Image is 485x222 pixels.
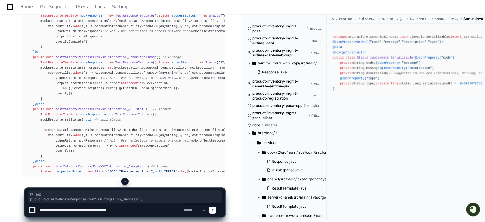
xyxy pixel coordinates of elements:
span: TestResponseTemplate [40,113,78,116]
span: "0" [222,14,228,18]
span: try [108,66,113,70]
span: Status [209,14,220,18]
span: product-inventory-posa-cpp [252,103,302,108]
span: new [108,61,113,64]
button: /airtime-card-web-xapi/src/main/java/com/tracfone/airtime/card/web/xapi/model [247,58,322,68]
span: try [112,19,117,23]
span: @JsonProperty( ) [415,56,454,60]
span: void [46,56,54,59]
span: Users [76,5,88,9]
span: Status [205,61,217,64]
span: Response.java [272,159,297,164]
span: Status [357,56,368,60]
span: () [147,108,151,111]
span: = [198,14,200,18]
span: private [340,82,353,86]
span: "type" [366,77,378,80]
span: null [84,118,91,121]
span: public [333,56,344,60]
span: // Arrange [162,56,181,59]
span: TestResponseTemplate [115,61,153,64]
span: @Test [35,102,44,106]
span: // Null status [95,118,121,121]
span: private [376,82,389,86]
span: services [263,140,277,145]
span: master [307,103,320,108]
span: testValidateResponseFromVXPIntegration_ErrorStatusCode [56,56,157,59]
span: mockResponse [80,14,102,18]
span: Response.java [262,70,287,75]
svg: Directory [252,60,256,67]
span: try [40,128,46,132]
span: = [84,170,85,173]
span: master [313,94,322,98]
span: tracfone [419,16,430,21]
span: master [314,50,322,55]
span: canonical [435,16,446,21]
span: ws [332,16,335,21]
span: void [46,108,54,111]
span: com [410,16,414,21]
span: = [104,113,106,116]
button: /tracfone/it [247,128,322,138]
span: // Arrange [153,108,172,111]
span: chanel/src/main/java/org/chansystem/domain [267,177,332,182]
span: import [400,35,411,39]
span: new [108,113,113,116]
button: services [252,138,327,148]
span: package [333,35,346,39]
span: when [74,71,82,75]
span: null [155,170,162,173]
span: "message" [402,61,419,65]
span: UBIResponse.java [272,168,303,172]
span: try [181,170,186,173]
span: "999" [108,170,117,173]
span: Status.java [463,16,483,21]
span: public [33,165,44,168]
span: Pylon [60,64,74,68]
span: Status [159,61,170,64]
span: @Test public void testValidateResponseFromVXPIntegration_Success() { // Arrange ApiClient apiClie... [30,192,220,202]
span: product-inventory-mgmt-product-registration [252,91,308,101]
span: master [314,81,322,86]
span: "1" [218,61,224,64]
span: implements [370,56,389,60]
span: private [340,61,353,65]
span: product-inventory-mgmt-posa [252,24,305,33]
span: Status [40,170,52,173]
button: UBIResponse.java [264,166,328,174]
span: "code" [441,56,452,60]
span: TestResponseTemplate [115,113,153,116]
span: master [265,123,277,128]
span: product-inventory-mgmt-airtime-card-web-xapi [252,48,309,58]
span: model [451,16,459,21]
button: cbo-v2/src/main/java/com/tracfone/ubi/entity [257,148,332,157]
span: public [33,56,44,59]
span: () [145,165,149,168]
span: TestResponseTemplate [40,61,78,64]
span: new [198,61,203,64]
span: Pull Requests [40,5,68,9]
span: new [201,14,207,18]
button: Response.java [255,68,318,77]
span: master [310,26,322,31]
span: testValidateResponseFromVXPIntegration_NullStatus [56,108,147,111]
span: class [346,56,355,60]
span: private [340,71,353,75]
span: TestResponseTemplate [115,14,153,18]
span: product-inventory-mgmt-airtime-card [252,36,307,46]
span: // Act - Use reflection to access private method [104,139,194,142]
span: /tracfone/it [258,131,277,135]
span: Status [95,170,106,173]
span: @Test [35,50,44,54]
span: "type" [428,40,439,44]
span: successStatus [172,14,196,18]
button: Start new chat [103,47,111,54]
svg: Directory [257,139,261,146]
div: Start new chat [21,45,100,51]
span: instanceof [119,144,138,148]
span: Logs [95,5,105,9]
span: Settings [112,5,129,9]
span: = [104,14,106,18]
span: = [194,61,196,64]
